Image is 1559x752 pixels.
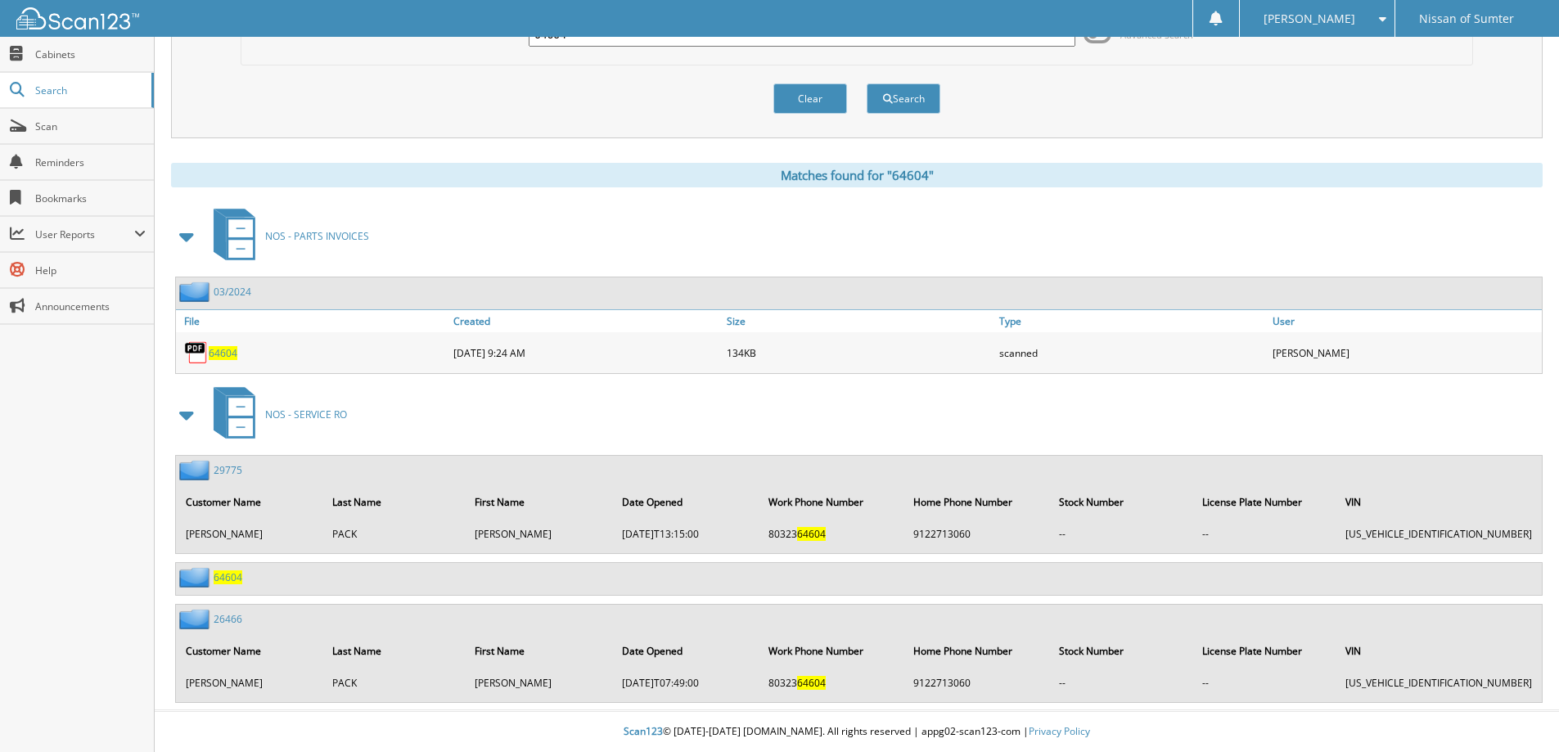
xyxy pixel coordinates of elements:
[204,382,347,447] a: NOS - SERVICE RO
[1029,724,1090,738] a: Privacy Policy
[184,340,209,365] img: PDF.png
[1477,673,1559,752] iframe: Chat Widget
[466,520,611,547] td: [PERSON_NAME]
[35,263,146,277] span: Help
[324,485,465,519] th: Last Name
[760,634,903,668] th: Work Phone Number
[905,634,1048,668] th: Home Phone Number
[1051,669,1192,696] td: --
[466,669,611,696] td: [PERSON_NAME]
[905,485,1048,519] th: Home Phone Number
[466,634,611,668] th: First Name
[723,310,996,332] a: Size
[35,119,146,133] span: Scan
[324,520,465,547] td: PACK
[1194,669,1336,696] td: --
[867,83,940,114] button: Search
[1051,485,1192,519] th: Stock Number
[1337,669,1540,696] td: [US_VEHICLE_IDENTIFICATION_NUMBER]
[995,336,1268,369] div: scanned
[35,83,143,97] span: Search
[614,634,759,668] th: Date Opened
[614,669,759,696] td: [DATE]T07:49:00
[209,346,237,360] a: 64604
[773,83,847,114] button: Clear
[178,485,322,519] th: Customer Name
[760,485,903,519] th: Work Phone Number
[1268,310,1542,332] a: User
[179,281,214,302] img: folder2.png
[614,520,759,547] td: [DATE]T13:15:00
[176,310,449,332] a: File
[179,460,214,480] img: folder2.png
[35,155,146,169] span: Reminders
[905,520,1048,547] td: 9122713060
[1194,634,1336,668] th: License Plate Number
[214,570,242,584] a: 64604
[1264,14,1355,24] span: [PERSON_NAME]
[204,204,369,268] a: NOS - PARTS INVOICES
[35,299,146,313] span: Announcements
[214,285,251,299] a: 03/2024
[466,485,611,519] th: First Name
[178,634,322,668] th: Customer Name
[214,612,242,626] a: 26466
[905,669,1048,696] td: 9122713060
[1194,520,1336,547] td: --
[624,724,663,738] span: Scan123
[324,669,465,696] td: PACK
[171,163,1543,187] div: Matches found for "64604"
[265,229,369,243] span: NOS - PARTS INVOICES
[35,227,134,241] span: User Reports
[1051,634,1192,668] th: Stock Number
[35,191,146,205] span: Bookmarks
[1337,634,1540,668] th: VIN
[214,463,242,477] a: 29775
[1337,485,1540,519] th: VIN
[797,676,826,690] span: 64604
[35,47,146,61] span: Cabinets
[760,669,903,696] td: 80323
[178,669,322,696] td: [PERSON_NAME]
[155,712,1559,752] div: © [DATE]-[DATE] [DOMAIN_NAME]. All rights reserved | appg02-scan123-com |
[178,520,322,547] td: [PERSON_NAME]
[1337,520,1540,547] td: [US_VEHICLE_IDENTIFICATION_NUMBER]
[449,336,723,369] div: [DATE] 9:24 AM
[1051,520,1192,547] td: --
[614,485,759,519] th: Date Opened
[797,527,826,541] span: 64604
[179,567,214,588] img: folder2.png
[995,310,1268,332] a: Type
[1194,485,1336,519] th: License Plate Number
[1419,14,1514,24] span: Nissan of Sumter
[1268,336,1542,369] div: [PERSON_NAME]
[179,609,214,629] img: folder2.png
[723,336,996,369] div: 134KB
[16,7,139,29] img: scan123-logo-white.svg
[449,310,723,332] a: Created
[265,408,347,421] span: NOS - SERVICE RO
[760,520,903,547] td: 80323
[324,634,465,668] th: Last Name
